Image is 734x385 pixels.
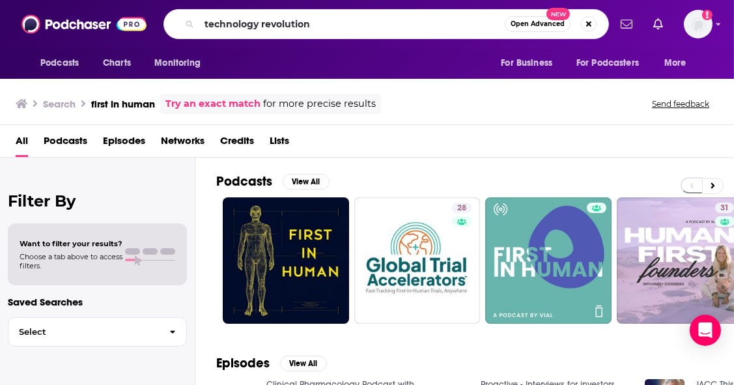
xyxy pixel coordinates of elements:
div: Search podcasts, credits, & more... [163,9,609,39]
span: Open Advanced [511,21,565,27]
a: EpisodesView All [216,355,327,371]
h2: Episodes [216,355,270,371]
a: Credits [220,130,254,157]
a: Show notifications dropdown [648,13,668,35]
span: For Business [501,54,552,72]
span: Choose a tab above to access filters. [20,252,122,270]
span: Want to filter your results? [20,239,122,248]
a: 31 [715,203,734,213]
button: View All [280,356,327,371]
span: for more precise results [263,96,376,111]
img: Podchaser - Follow, Share and Rate Podcasts [21,12,147,36]
a: All [16,130,28,157]
span: More [664,54,686,72]
svg: Add a profile image [702,10,713,20]
a: 28 [354,197,481,324]
button: open menu [31,51,96,76]
span: 28 [457,202,466,215]
h3: Search [43,98,76,110]
button: Send feedback [648,98,713,109]
a: Try an exact match [165,96,261,111]
span: New [546,8,570,20]
a: PodcastsView All [216,173,330,190]
a: Networks [161,130,205,157]
div: Open Intercom Messenger [690,315,721,346]
button: open menu [145,51,218,76]
a: Episodes [103,130,145,157]
span: Charts [103,54,131,72]
a: Podcasts [44,130,87,157]
button: View All [283,174,330,190]
span: Monitoring [154,54,201,72]
button: open menu [492,51,569,76]
a: Show notifications dropdown [615,13,638,35]
h2: Podcasts [216,173,272,190]
span: Select [8,328,159,336]
span: 31 [720,202,729,215]
button: Show profile menu [684,10,713,38]
a: 28 [452,203,472,213]
button: open menu [568,51,658,76]
span: For Podcasters [576,54,639,72]
p: Saved Searches [8,296,187,308]
a: Lists [270,130,289,157]
img: User Profile [684,10,713,38]
input: Search podcasts, credits, & more... [199,14,505,35]
button: Open AdvancedNew [505,16,571,32]
h2: Filter By [8,192,187,210]
a: Charts [94,51,139,76]
span: Logged in as rachellerussopr [684,10,713,38]
button: Select [8,317,187,347]
h3: first in human [91,98,155,110]
span: Podcasts [40,54,79,72]
button: open menu [655,51,703,76]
